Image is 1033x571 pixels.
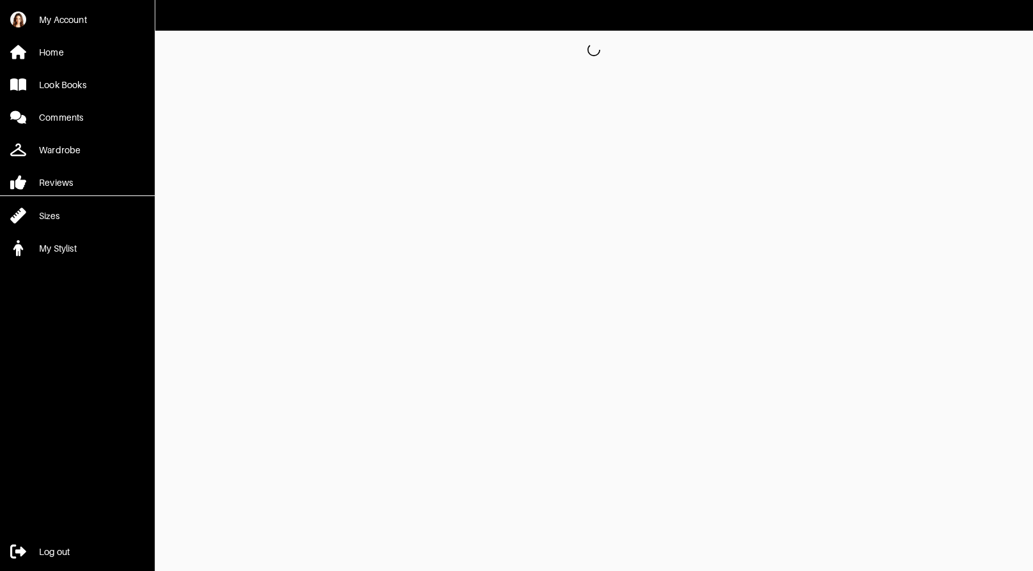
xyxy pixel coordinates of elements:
[39,242,77,255] div: My Stylist
[10,11,26,27] img: 6qyb9WUdZjomKoBSeRaA8smM
[39,144,81,156] div: Wardrobe
[39,176,73,189] div: Reviews
[39,46,64,59] div: Home
[39,79,86,91] div: Look Books
[39,13,87,26] div: My Account
[39,545,70,558] div: Log out
[39,209,59,222] div: Sizes
[39,111,83,124] div: Comments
